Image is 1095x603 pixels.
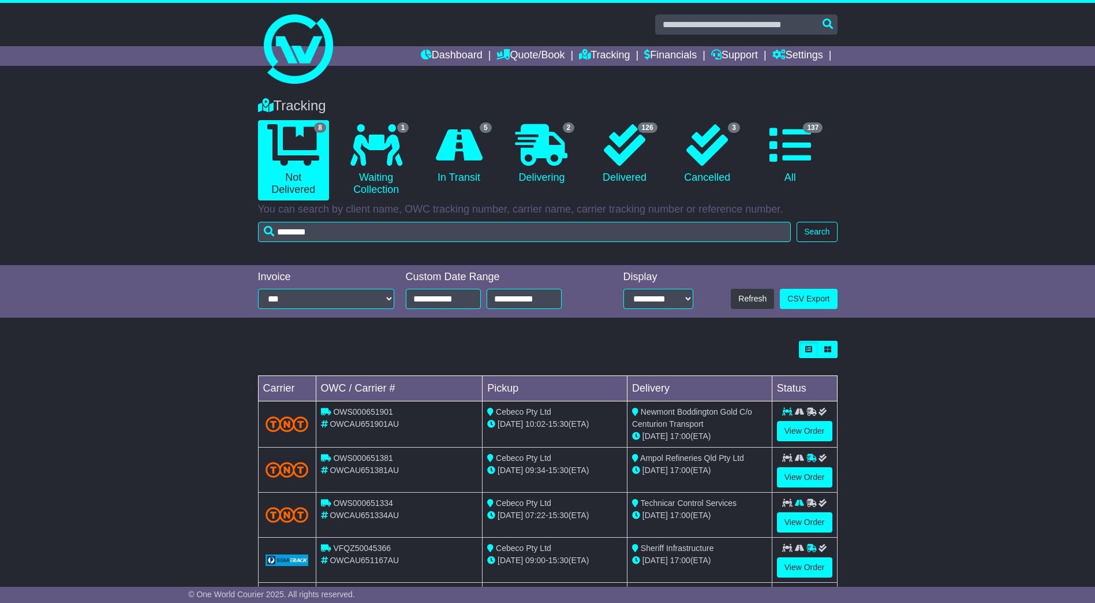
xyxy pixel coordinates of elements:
td: OWC / Carrier # [316,376,483,401]
div: - (ETA) [487,554,622,567]
span: 15:30 [548,419,569,429]
div: Display [623,271,693,284]
span: 8 [314,122,326,133]
span: Cebeco Pty Ltd [496,498,551,508]
span: 2 [563,122,575,133]
td: Delivery [627,376,772,401]
a: Financials [644,46,697,66]
span: OWS000651334 [333,498,393,508]
a: View Order [777,421,832,441]
span: [DATE] [498,511,523,520]
img: TNT_Domestic.png [266,507,309,523]
img: GetCarrierServiceLogo [266,554,309,566]
span: OWS000651381 [333,453,393,463]
div: - (ETA) [487,418,622,430]
span: 07:22 [525,511,545,520]
span: 15:30 [548,511,569,520]
span: [DATE] [498,466,523,475]
img: TNT_Domestic.png [266,462,309,478]
span: 1 [397,122,409,133]
a: 126 Delivered [589,120,660,188]
span: OWCAU651167AU [330,556,399,565]
span: © One World Courier 2025. All rights reserved. [188,590,355,599]
span: Technicar Control Services [641,498,737,508]
a: Quote/Book [496,46,565,66]
span: [DATE] [498,556,523,565]
a: CSV Export [780,289,837,309]
a: Support [711,46,758,66]
span: 137 [803,122,823,133]
span: Ampol Refineries Qld Pty Ltd [640,453,744,463]
span: 10:02 [525,419,545,429]
a: Settings [772,46,823,66]
button: Search [797,222,837,242]
span: 17:00 [670,511,690,520]
span: [DATE] [642,511,668,520]
div: (ETA) [632,464,767,477]
span: 15:30 [548,466,569,475]
span: Cebeco Pty Ltd [496,453,551,463]
td: Pickup [483,376,627,401]
span: [DATE] [498,419,523,429]
a: 1 Waiting Collection [341,120,412,200]
a: 137 All [754,120,825,188]
span: 09:00 [525,556,545,565]
div: (ETA) [632,509,767,522]
span: 17:00 [670,466,690,475]
span: 126 [638,122,657,133]
span: Sheriff Infrastructure [641,544,714,553]
span: 17:00 [670,431,690,441]
a: 3 Cancelled [672,120,743,188]
span: OWCAU651901AU [330,419,399,429]
div: - (ETA) [487,509,622,522]
div: (ETA) [632,430,767,442]
span: 15:30 [548,556,569,565]
a: Tracking [579,46,630,66]
a: 8 Not Delivered [258,120,329,200]
span: Newmont Boddington Gold C/o Centurion Transport [632,407,752,429]
td: Status [772,376,837,401]
div: Tracking [252,98,843,114]
img: TNT_Domestic.png [266,416,309,432]
span: OWCAU651334AU [330,511,399,520]
span: OWCAU651381AU [330,466,399,475]
button: Refresh [731,289,774,309]
div: Invoice [258,271,394,284]
a: 5 In Transit [423,120,494,188]
span: Cebeco Pty Ltd [496,407,551,416]
span: [DATE] [642,556,668,565]
span: 17:00 [670,556,690,565]
span: VFQZ50045366 [333,544,391,553]
a: Dashboard [421,46,483,66]
div: (ETA) [632,554,767,567]
a: View Order [777,557,832,578]
span: OWS000651901 [333,407,393,416]
span: 3 [728,122,740,133]
td: Carrier [258,376,316,401]
a: 2 Delivering [506,120,577,188]
div: - (ETA) [487,464,622,477]
span: 5 [480,122,492,133]
div: Custom Date Range [406,271,591,284]
p: You can search by client name, OWC tracking number, carrier name, carrier tracking number or refe... [258,203,838,216]
span: Cebeco Pty Ltd [496,544,551,553]
span: 09:34 [525,466,545,475]
a: View Order [777,467,832,487]
a: View Order [777,512,832,533]
span: [DATE] [642,431,668,441]
span: [DATE] [642,466,668,475]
